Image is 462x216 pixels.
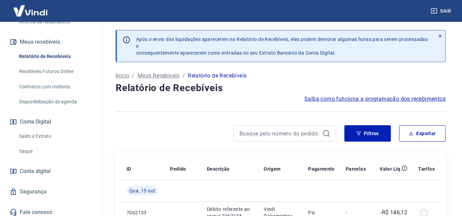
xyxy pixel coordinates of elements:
p: Após o envio das liquidações aparecerem no Relatório de Recebíveis, elas podem demorar algumas ho... [136,36,430,56]
button: Exportar [399,125,446,142]
p: 7062133 [127,209,159,216]
button: Meus recebíveis [8,34,94,49]
p: / [183,72,185,80]
p: Parcelas [346,165,366,172]
button: Conta Digital [8,114,94,129]
a: Conta digital [8,164,94,179]
button: Filtros [344,125,391,142]
button: Sair [429,5,454,17]
p: - [346,209,366,216]
p: Pix [308,209,335,216]
p: Descrição [207,165,230,172]
a: Recebíveis Futuros Online [16,64,94,78]
a: Saiba como funciona a programação dos recebimentos [304,95,446,103]
span: Conta digital [20,167,51,176]
a: Saldo e Extrato [16,129,94,143]
p: Origem [264,165,280,172]
p: Relatório de Recebíveis [188,72,247,80]
p: ID [127,165,131,172]
p: Pagamento [308,165,335,172]
p: / [132,72,134,80]
p: Tarifas [418,165,435,172]
a: Meus Recebíveis [137,72,180,80]
p: Valor Líq. [380,165,402,172]
input: Busque pelo número do pedido [239,128,319,139]
a: Disponibilização de agenda [16,95,94,109]
img: Vindi [8,0,53,21]
a: Segurança [8,184,94,199]
a: Contratos com credores [16,80,94,94]
h4: Relatório de Recebíveis [116,81,446,95]
span: Qua, 15 out [129,187,155,194]
a: Início [116,72,129,80]
p: Pedido [170,165,186,172]
a: Saque [16,144,94,158]
a: Relatório de Recebíveis [16,49,94,63]
a: Informe de rendimentos [16,15,94,29]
